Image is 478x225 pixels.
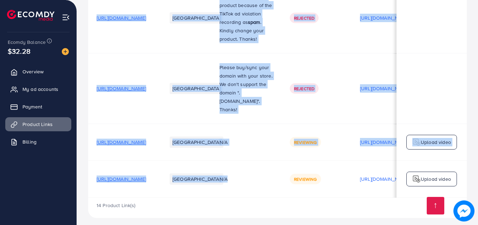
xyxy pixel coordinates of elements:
span: Please buy/sync your domain with your store. We don't support the domain ".[DOMAIN_NAME]". Thanks! [220,64,273,113]
span: Reviewing [294,176,317,182]
p: Upload video [421,138,451,146]
img: menu [62,13,70,21]
span: Overview [22,68,44,75]
p: [URL][DOMAIN_NAME] [360,138,410,146]
span: N/A [220,139,228,146]
span: Billing [22,138,37,145]
span: 14 Product Link(s) [97,202,135,209]
span: [URL][DOMAIN_NAME] [97,139,146,146]
a: Billing [5,135,71,149]
a: Payment [5,100,71,114]
p: [URL][DOMAIN_NAME] [360,175,410,183]
li: [GEOGRAPHIC_DATA] [170,137,223,148]
span: Rejected [294,15,314,21]
span: . Kindly change your product. Thanks! [220,19,264,42]
p: [URL][DOMAIN_NAME] [360,14,410,22]
li: [GEOGRAPHIC_DATA] [170,173,223,185]
span: N/A [220,176,228,183]
li: [GEOGRAPHIC_DATA] [170,12,223,24]
img: image [62,48,69,55]
span: [URL][DOMAIN_NAME] [97,85,146,92]
img: logo [412,138,421,146]
p: Upload video [421,175,451,183]
a: My ad accounts [5,82,71,96]
span: My ad accounts [22,86,58,93]
span: [URL][DOMAIN_NAME] [97,176,146,183]
img: image [453,200,474,221]
span: Ecomdy Balance [8,39,46,46]
span: Reviewing [294,139,317,145]
p: [URL][DOMAIN_NAME] [360,84,410,93]
img: logo [7,10,54,21]
span: Product Links [22,121,53,128]
span: [URL][DOMAIN_NAME] [97,14,146,21]
span: $32.28 [8,39,30,64]
a: Product Links [5,117,71,131]
li: [GEOGRAPHIC_DATA] [170,83,223,94]
img: logo [412,175,421,183]
a: Overview [5,65,71,79]
span: Payment [22,103,42,110]
strong: spam [248,19,260,26]
span: Rejected [294,86,314,92]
